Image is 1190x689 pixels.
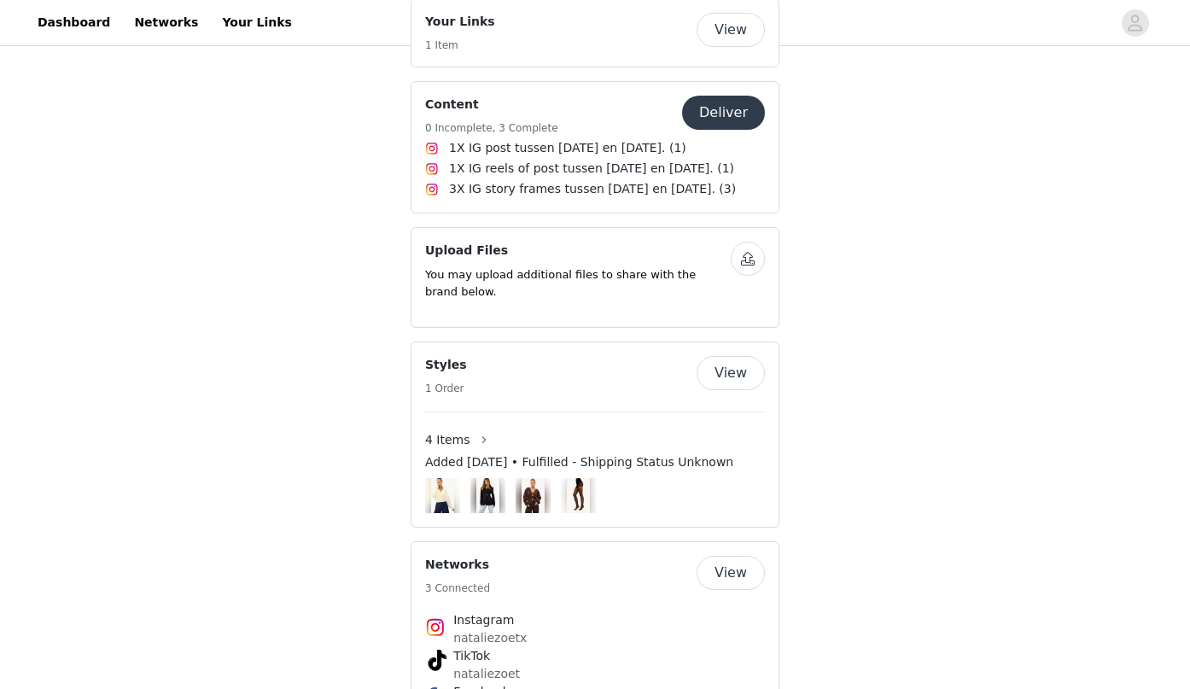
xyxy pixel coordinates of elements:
[425,120,558,136] h5: 0 Incomplete, 3 Complete
[425,13,495,31] h4: Your Links
[425,356,467,374] h4: Styles
[425,474,460,517] img: Image Background Blur
[561,474,596,517] img: Image Background Blur
[425,266,731,300] p: You may upload additional files to share with the brand below.
[682,96,765,130] button: Deliver
[425,381,467,396] h5: 1 Order
[124,3,208,42] a: Networks
[1127,9,1143,37] div: avatar
[212,3,302,42] a: Your Links
[522,478,545,513] img: HARMONIOUS RHYTHMS - brown
[453,611,737,629] h4: Instagram
[470,474,505,517] img: Image Background Blur
[453,647,737,665] h4: TikTok
[425,242,731,260] h4: Upload Files
[697,13,765,47] button: View
[697,356,765,390] button: View
[411,342,779,528] div: Styles
[411,81,779,213] div: Content
[449,180,736,198] span: 3X IG story frames tussen [DATE] en [DATE]. (3)
[476,478,499,513] img: COSMIC ECHOES
[425,38,495,53] h5: 1 Item
[425,453,733,471] span: Added [DATE] • Fulfilled - Shipping Status Unknown
[425,617,446,638] img: Instagram Icon
[697,556,765,590] button: View
[449,160,734,178] span: 1X IG reels of post tussen [DATE] en [DATE]. (1)
[27,3,120,42] a: Dashboard
[431,478,454,513] img: Knits all over the place
[425,162,439,176] img: Instagram Icon
[425,183,439,196] img: Instagram Icon
[425,142,439,155] img: Instagram Icon
[567,478,590,513] img: REDISCOVERING MYSELF
[425,431,470,449] span: 4 Items
[453,629,737,647] p: nataliezoetx
[449,139,686,157] span: 1X IG post tussen [DATE] en [DATE]. (1)
[425,96,558,114] h4: Content
[453,665,737,683] p: nataliezoet
[425,556,490,574] h4: Networks
[516,474,551,517] img: Image Background Blur
[425,581,490,596] h5: 3 Connected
